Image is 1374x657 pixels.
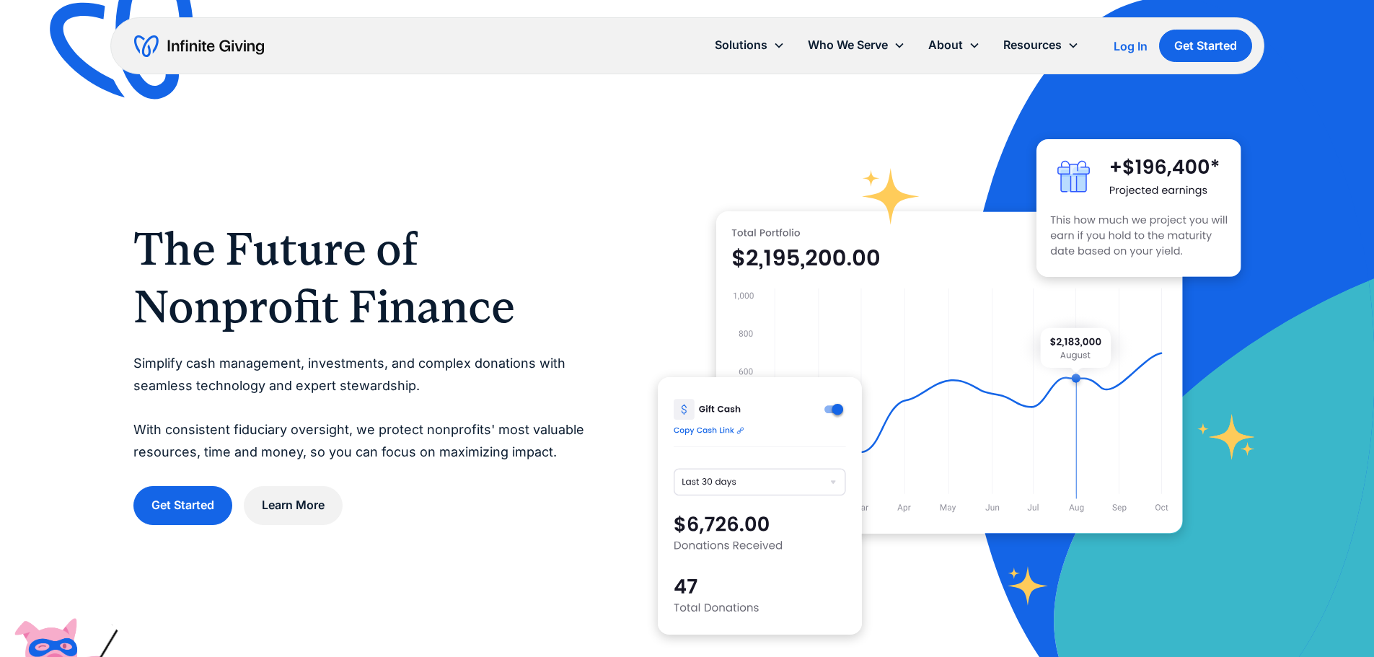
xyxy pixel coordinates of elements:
p: Simplify cash management, investments, and complex donations with seamless technology and expert ... [133,353,600,463]
div: About [917,30,992,61]
div: Resources [1003,35,1062,55]
img: fundraising star [1197,414,1256,459]
a: Learn More [244,486,343,524]
a: home [134,35,264,58]
h1: The Future of Nonprofit Finance [133,220,600,335]
div: Resources [992,30,1091,61]
a: Get Started [1159,30,1252,62]
div: Log In [1114,40,1148,52]
img: donation software for nonprofits [658,377,862,635]
a: Log In [1114,38,1148,55]
div: About [928,35,963,55]
a: Get Started [133,486,232,524]
div: Who We Serve [808,35,888,55]
img: nonprofit donation platform [716,211,1183,534]
div: Who We Serve [796,30,917,61]
div: Solutions [703,30,796,61]
div: Solutions [715,35,767,55]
